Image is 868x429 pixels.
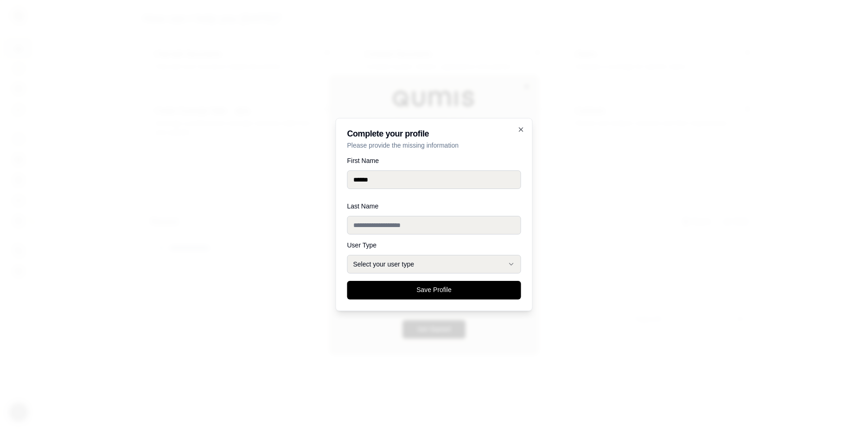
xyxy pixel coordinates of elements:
p: Please provide the missing information [347,141,521,150]
h2: Complete your profile [347,130,521,138]
label: User Type [347,242,521,248]
label: First Name [347,157,521,164]
button: Save Profile [347,281,521,299]
label: Last Name [347,203,521,209]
